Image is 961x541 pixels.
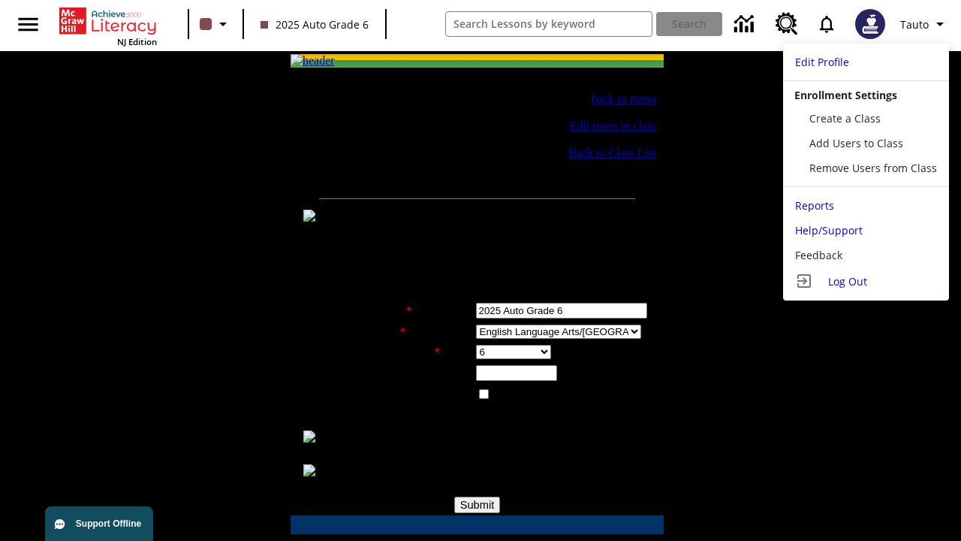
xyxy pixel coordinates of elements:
[795,55,849,69] span: Edit Profile
[795,198,834,213] span: Reports
[809,136,903,150] span: Add Users to Class
[809,161,937,175] span: Remove Users from Class
[795,248,842,262] span: Feedback
[828,274,867,289] span: Log Out
[795,223,863,237] span: Help/Support
[809,111,881,125] span: Create a Class
[794,88,897,102] span: Enrollment Settings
